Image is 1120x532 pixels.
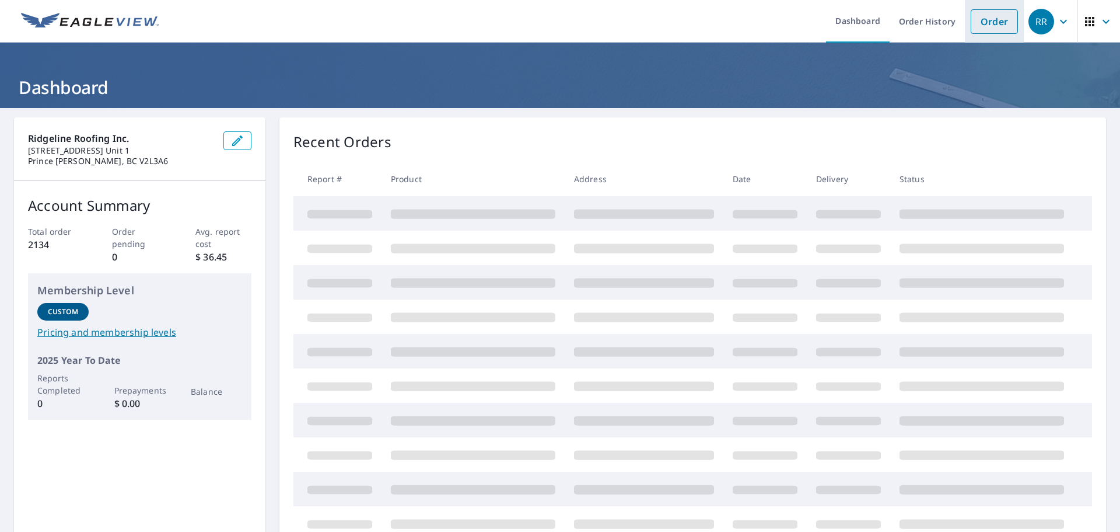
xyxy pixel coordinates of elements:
a: Order [971,9,1018,34]
p: Reports Completed [37,372,89,397]
p: Ridgeline Roofing Inc. [28,131,214,145]
p: [STREET_ADDRESS] Unit 1 [28,145,214,156]
div: RR [1028,9,1054,34]
p: Total order [28,225,84,238]
th: Status [890,162,1073,196]
th: Address [565,162,723,196]
p: Account Summary [28,195,251,216]
th: Report # [293,162,381,196]
p: Avg. report cost [195,225,251,250]
p: Prepayments [114,384,166,397]
p: $ 0.00 [114,397,166,411]
img: EV Logo [21,13,159,30]
th: Delivery [807,162,890,196]
a: Pricing and membership levels [37,325,242,339]
p: 0 [37,397,89,411]
p: Recent Orders [293,131,391,152]
p: Order pending [112,225,168,250]
p: Balance [191,385,242,398]
p: $ 36.45 [195,250,251,264]
p: 0 [112,250,168,264]
p: 2134 [28,238,84,252]
p: Prince [PERSON_NAME], BC V2L3A6 [28,156,214,166]
th: Product [381,162,565,196]
p: Custom [48,307,78,317]
h1: Dashboard [14,75,1106,99]
p: 2025 Year To Date [37,353,242,367]
th: Date [723,162,807,196]
p: Membership Level [37,283,242,298]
